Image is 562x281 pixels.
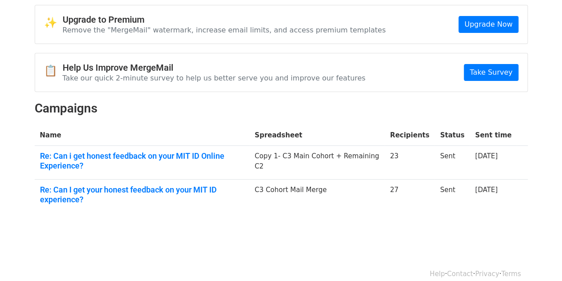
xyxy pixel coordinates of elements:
th: Status [434,125,470,146]
a: Help [430,270,445,278]
td: C3 Cohort Mail Merge [249,180,385,213]
a: Terms [501,270,521,278]
a: Re: Can I get your honest feedback on your MIT ID experience? [40,185,244,204]
h4: Help Us Improve MergeMail [63,62,366,73]
th: Recipients [385,125,435,146]
h2: Campaigns [35,101,528,116]
a: [DATE] [475,186,498,194]
span: 📋 [44,64,63,77]
iframe: Chat Widget [518,238,562,281]
a: Upgrade Now [458,16,518,33]
span: ✨ [44,16,63,29]
a: Contact [447,270,473,278]
p: Take our quick 2-minute survey to help us better serve you and improve our features [63,73,366,83]
a: Re: Can i get honest feedback on your MIT ID Online Experience? [40,151,244,170]
a: Take Survey [464,64,518,81]
a: Privacy [475,270,499,278]
a: [DATE] [475,152,498,160]
td: Copy 1- C3 Main Cohort + Remaining C2 [249,146,385,180]
h4: Upgrade to Premium [63,14,386,25]
td: 27 [385,180,435,213]
td: 23 [385,146,435,180]
th: Name [35,125,250,146]
th: Sent time [470,125,517,146]
p: Remove the "MergeMail" watermark, increase email limits, and access premium templates [63,25,386,35]
td: Sent [434,180,470,213]
th: Spreadsheet [249,125,385,146]
td: Sent [434,146,470,180]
